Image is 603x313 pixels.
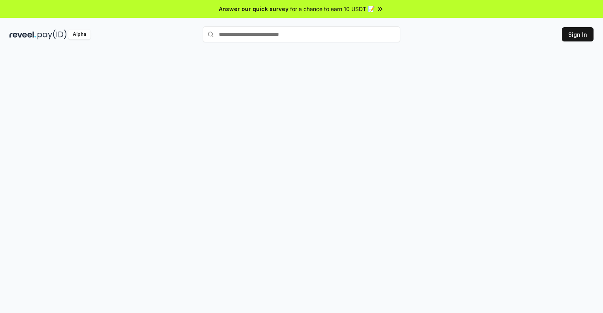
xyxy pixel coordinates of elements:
[290,5,375,13] span: for a chance to earn 10 USDT 📝
[219,5,288,13] span: Answer our quick survey
[562,27,594,41] button: Sign In
[68,30,90,39] div: Alpha
[38,30,67,39] img: pay_id
[9,30,36,39] img: reveel_dark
